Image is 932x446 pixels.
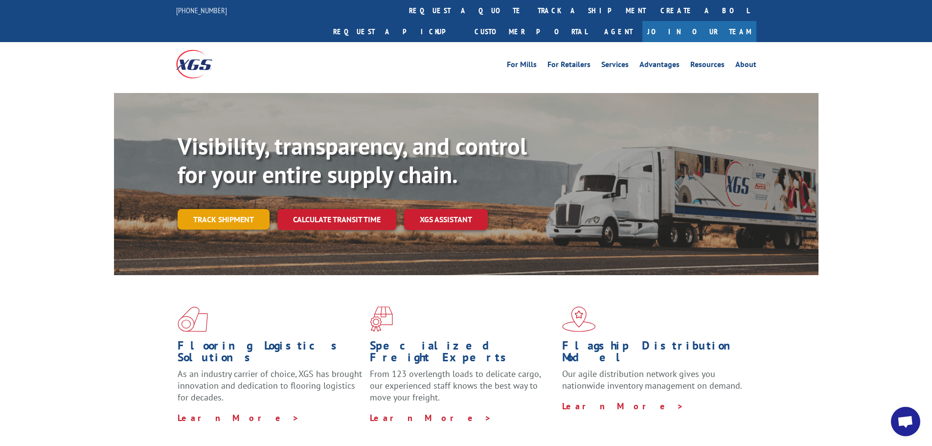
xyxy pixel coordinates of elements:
[562,400,684,412] a: Learn More >
[601,61,629,71] a: Services
[467,21,594,42] a: Customer Portal
[507,61,537,71] a: For Mills
[735,61,756,71] a: About
[642,21,756,42] a: Join Our Team
[370,306,393,332] img: xgs-icon-focused-on-flooring-red
[891,407,920,436] a: Open chat
[370,368,555,412] p: From 123 overlength loads to delicate cargo, our experienced staff knows the best way to move you...
[178,209,270,230] a: Track shipment
[562,368,742,391] span: Our agile distribution network gives you nationwide inventory management on demand.
[370,340,555,368] h1: Specialized Freight Experts
[178,340,363,368] h1: Flooring Logistics Solutions
[178,131,527,189] b: Visibility, transparency, and control for your entire supply chain.
[370,412,492,423] a: Learn More >
[178,306,208,332] img: xgs-icon-total-supply-chain-intelligence-red
[176,5,227,15] a: [PHONE_NUMBER]
[562,340,747,368] h1: Flagship Distribution Model
[547,61,591,71] a: For Retailers
[594,21,642,42] a: Agent
[404,209,488,230] a: XGS ASSISTANT
[326,21,467,42] a: Request a pickup
[690,61,725,71] a: Resources
[562,306,596,332] img: xgs-icon-flagship-distribution-model-red
[178,368,362,403] span: As an industry carrier of choice, XGS has brought innovation and dedication to flooring logistics...
[178,412,299,423] a: Learn More >
[639,61,680,71] a: Advantages
[277,209,396,230] a: Calculate transit time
